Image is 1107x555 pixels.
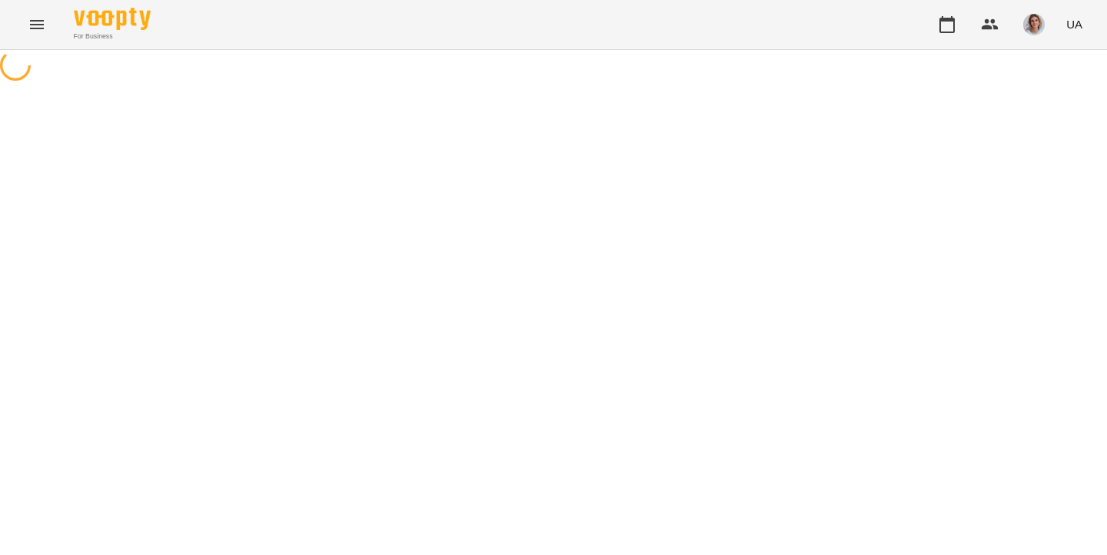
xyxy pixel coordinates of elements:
button: UA [1060,10,1089,38]
span: UA [1066,16,1082,32]
span: For Business [74,32,151,42]
img: ac7589ae44c03316e39b3bff18840b48.jpeg [1023,14,1045,35]
img: Voopty Logo [74,8,151,30]
button: Menu [18,6,55,43]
